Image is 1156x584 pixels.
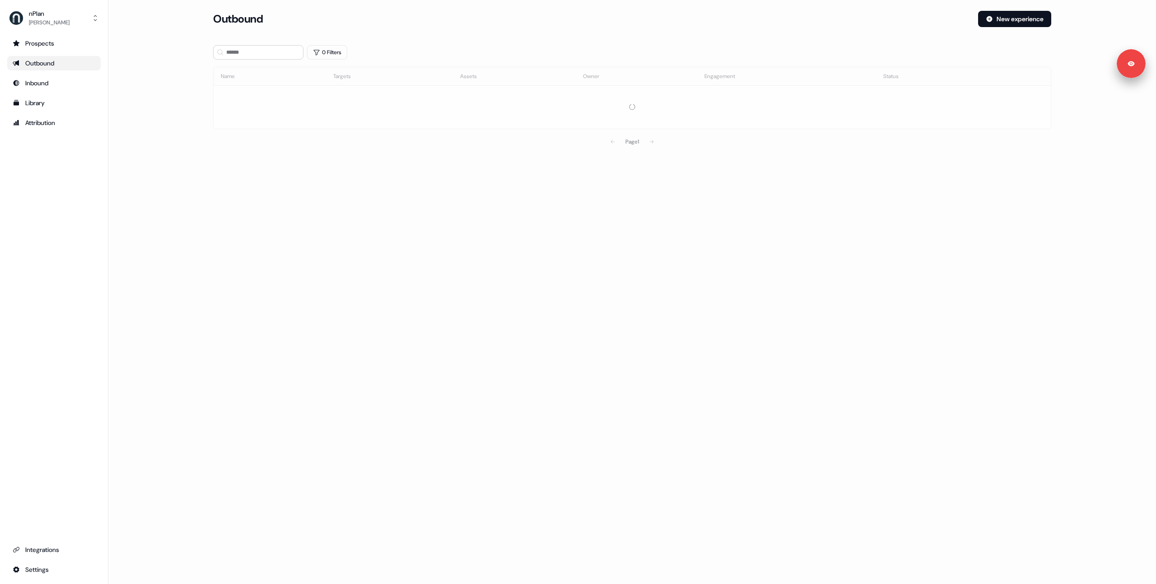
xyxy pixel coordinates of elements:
h3: Outbound [213,12,263,26]
div: Inbound [13,79,95,88]
a: Go to templates [7,96,101,110]
a: Go to prospects [7,36,101,51]
button: New experience [978,11,1051,27]
div: Library [13,98,95,107]
a: Go to Inbound [7,76,101,90]
a: Go to outbound experience [7,56,101,70]
div: Settings [13,565,95,574]
div: Attribution [13,118,95,127]
div: Integrations [13,545,95,554]
div: Outbound [13,59,95,68]
a: Go to integrations [7,562,101,577]
div: Prospects [13,39,95,48]
button: 0 Filters [307,45,347,60]
div: nPlan [29,9,70,18]
div: [PERSON_NAME] [29,18,70,27]
a: Go to integrations [7,542,101,557]
button: nPlan[PERSON_NAME] [7,7,101,29]
a: Go to attribution [7,116,101,130]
